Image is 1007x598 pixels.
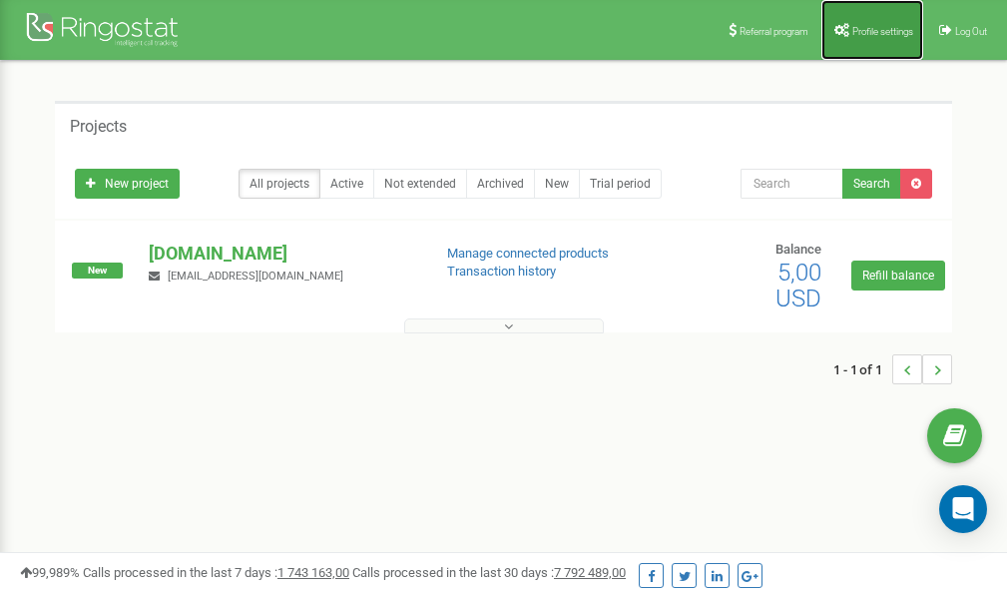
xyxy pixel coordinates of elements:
[775,259,821,312] span: 5,00 USD
[851,261,945,291] a: Refill balance
[852,26,913,37] span: Profile settings
[20,565,80,580] span: 99,989%
[740,26,808,37] span: Referral program
[579,169,662,199] a: Trial period
[239,169,320,199] a: All projects
[149,241,414,267] p: [DOMAIN_NAME]
[842,169,901,199] button: Search
[352,565,626,580] span: Calls processed in the last 30 days :
[955,26,987,37] span: Log Out
[373,169,467,199] a: Not extended
[775,242,821,257] span: Balance
[75,169,180,199] a: New project
[741,169,843,199] input: Search
[554,565,626,580] u: 7 792 489,00
[447,246,609,261] a: Manage connected products
[447,264,556,279] a: Transaction history
[833,354,892,384] span: 1 - 1 of 1
[70,118,127,136] h5: Projects
[72,263,123,279] span: New
[534,169,580,199] a: New
[168,270,343,283] span: [EMAIL_ADDRESS][DOMAIN_NAME]
[83,565,349,580] span: Calls processed in the last 7 days :
[466,169,535,199] a: Archived
[939,485,987,533] div: Open Intercom Messenger
[833,334,952,404] nav: ...
[277,565,349,580] u: 1 743 163,00
[319,169,374,199] a: Active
